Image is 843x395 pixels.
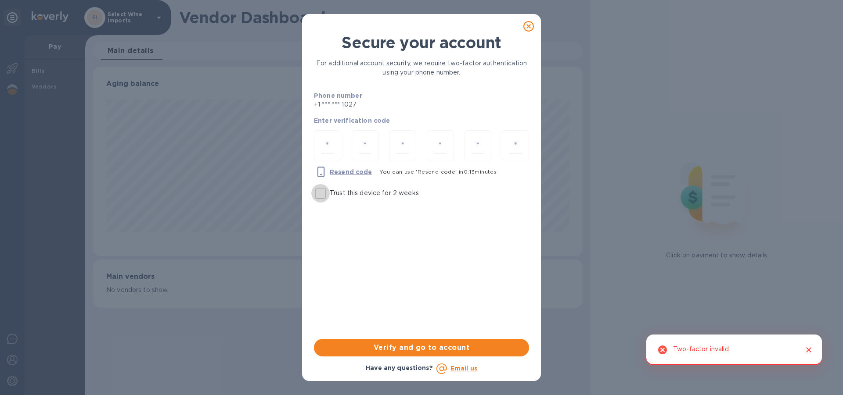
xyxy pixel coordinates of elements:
[366,364,433,371] b: Have any questions?
[314,59,529,77] p: For additional account security, we require two-factor authentication using your phone number.
[314,116,529,125] p: Enter verification code
[379,168,497,175] span: You can use 'Resend code' in 0 : 13 minutes
[673,342,729,358] div: Two-factor invalid
[803,344,814,356] button: Close
[330,189,419,198] p: Trust this device for 2 weeks
[321,342,522,353] span: Verify and go to account
[314,33,529,52] h1: Secure your account
[314,339,529,356] button: Verify and go to account
[330,168,372,175] u: Resend code
[450,365,477,372] a: Email us
[314,92,362,99] b: Phone number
